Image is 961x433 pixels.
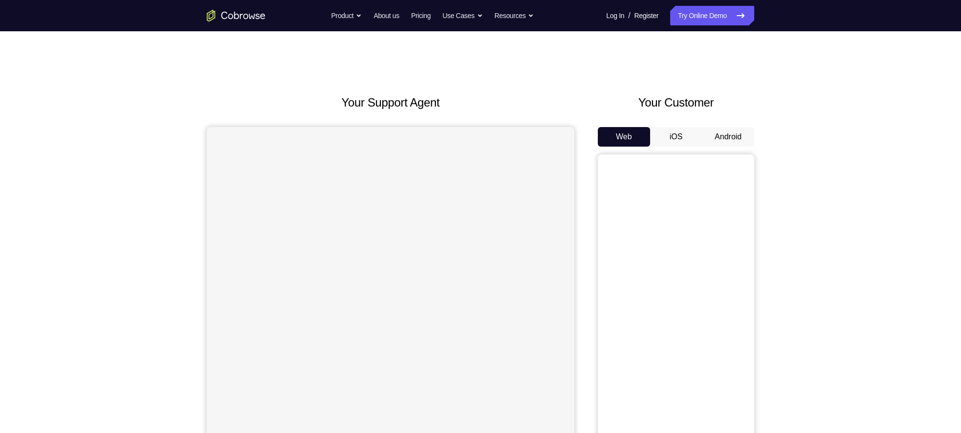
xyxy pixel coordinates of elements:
a: Pricing [411,6,431,25]
a: About us [373,6,399,25]
a: Try Online Demo [670,6,754,25]
h2: Your Customer [598,94,754,111]
button: Web [598,127,650,147]
button: Resources [495,6,534,25]
h2: Your Support Agent [207,94,574,111]
a: Go to the home page [207,10,265,22]
button: iOS [650,127,702,147]
a: Register [634,6,658,25]
span: / [628,10,630,22]
button: Use Cases [442,6,482,25]
a: Log In [606,6,624,25]
button: Android [702,127,754,147]
button: Product [331,6,362,25]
